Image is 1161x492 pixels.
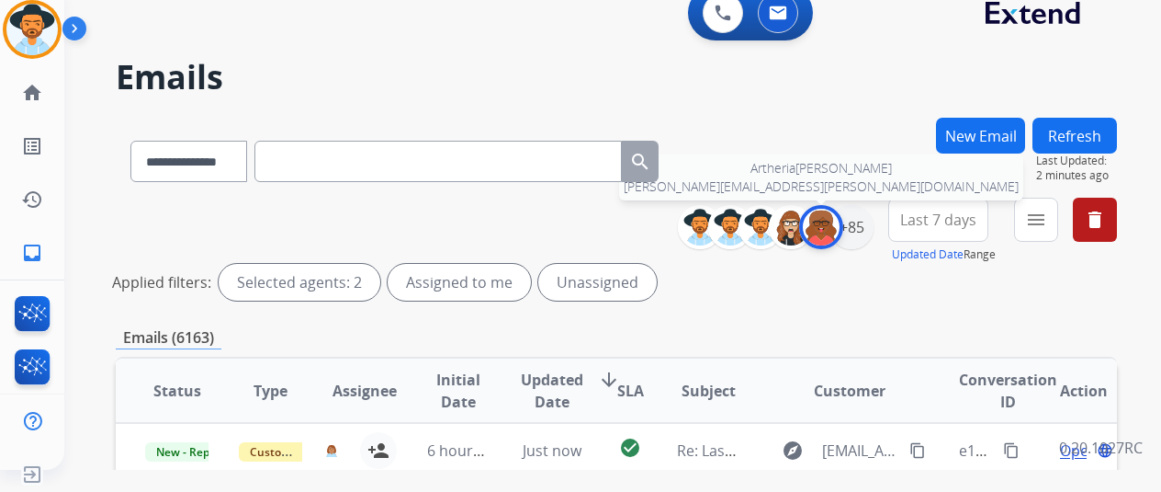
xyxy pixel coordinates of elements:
[1023,359,1117,423] th: Action
[822,440,898,462] span: [EMAIL_ADDRESS][DOMAIN_NAME]
[629,151,651,173] mat-icon: search
[219,264,380,301] div: Selected agents: 2
[814,380,885,402] span: Customer
[239,442,358,462] span: Customer Support
[1025,209,1047,231] mat-icon: menu
[1036,168,1117,183] span: 2 minutes ago
[682,380,736,402] span: Subject
[677,441,783,461] span: Re: Last picture
[888,198,988,242] button: Last 7 days
[521,369,583,413] span: Updated Date
[427,441,510,461] span: 6 hours ago
[116,326,221,349] p: Emails (6163)
[1032,118,1117,154] button: Refresh
[598,369,620,391] mat-icon: arrow_downward
[388,264,531,301] div: Assigned to me
[1084,209,1106,231] mat-icon: delete
[325,444,337,457] img: agent-avatar
[795,159,892,177] span: [PERSON_NAME]
[427,369,490,413] span: Initial Date
[523,441,581,461] span: Just now
[909,442,926,459] mat-icon: content_copy
[1036,154,1117,168] span: Last Updated:
[892,246,996,262] span: Range
[1059,437,1143,459] p: 0.20.1027RC
[750,159,795,177] span: Artheria
[254,380,287,402] span: Type
[538,264,657,301] div: Unassigned
[21,82,43,104] mat-icon: home
[624,177,1019,196] span: [PERSON_NAME][EMAIL_ADDRESS][PERSON_NAME][DOMAIN_NAME]
[145,442,229,462] span: New - Reply
[153,380,201,402] span: Status
[892,247,964,262] button: Updated Date
[900,216,976,223] span: Last 7 days
[782,440,804,462] mat-icon: explore
[21,135,43,157] mat-icon: list_alt
[21,242,43,264] mat-icon: inbox
[829,205,874,249] div: +85
[21,189,43,211] mat-icon: history
[617,380,644,402] span: SLA
[6,4,58,55] img: avatar
[959,369,1057,413] span: Conversation ID
[936,118,1025,154] button: New Email
[116,59,1117,96] h2: Emails
[1003,442,1020,459] mat-icon: content_copy
[619,437,641,459] mat-icon: check_circle
[112,271,211,293] p: Applied filters:
[367,440,389,462] mat-icon: person_add
[333,380,397,402] span: Assignee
